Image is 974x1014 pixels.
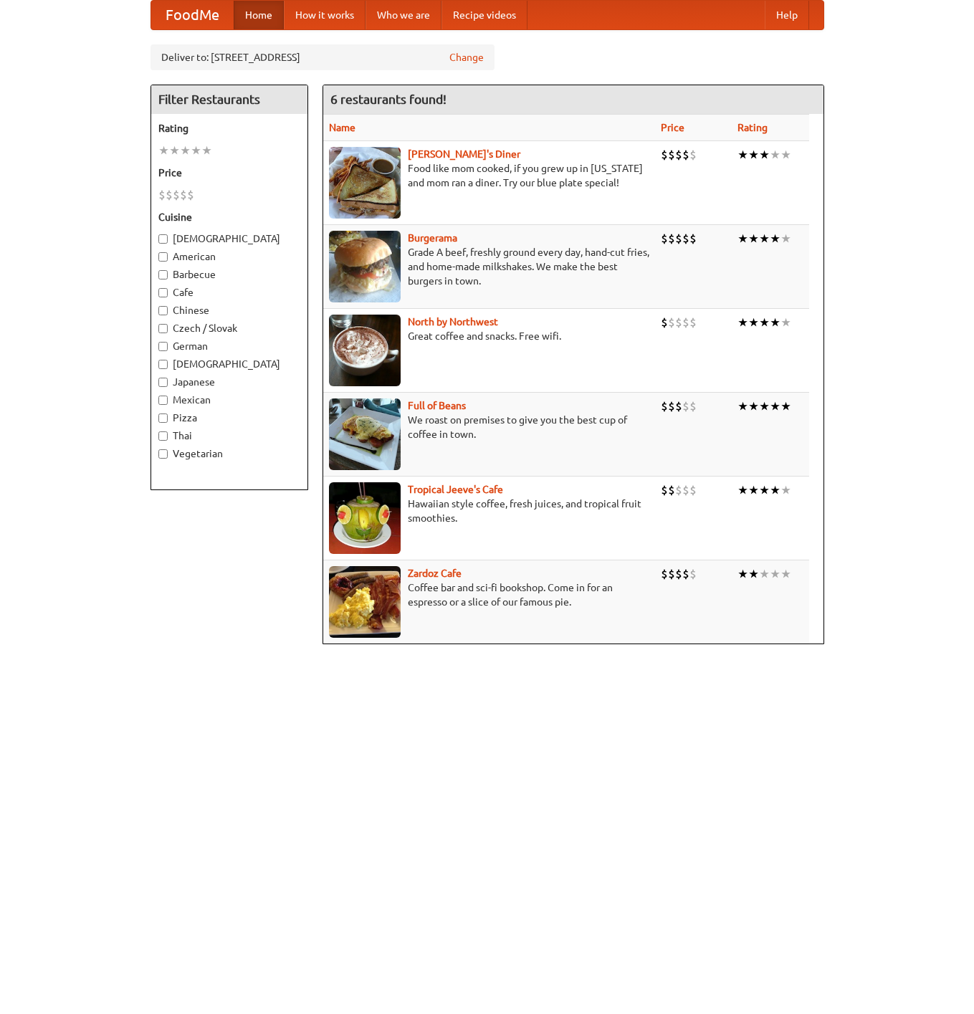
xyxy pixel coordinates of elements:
[661,147,668,163] li: $
[759,231,770,247] li: ★
[441,1,527,29] a: Recipe videos
[329,122,355,133] a: Name
[748,566,759,582] li: ★
[737,231,748,247] li: ★
[158,187,166,203] li: $
[158,234,168,244] input: [DEMOGRAPHIC_DATA]
[329,497,649,525] p: Hawaiian style coffee, fresh juices, and tropical fruit smoothies.
[675,147,682,163] li: $
[158,342,168,351] input: German
[158,121,300,135] h5: Rating
[737,147,748,163] li: ★
[158,431,168,441] input: Thai
[151,44,495,70] div: Deliver to: [STREET_ADDRESS]
[675,566,682,582] li: $
[780,315,791,330] li: ★
[329,147,401,219] img: sallys.jpg
[158,378,168,387] input: Japanese
[201,143,212,158] li: ★
[329,413,649,441] p: We roast on premises to give you the best cup of coffee in town.
[329,231,401,302] img: burgerama.jpg
[408,148,520,160] a: [PERSON_NAME]'s Diner
[173,187,180,203] li: $
[329,482,401,554] img: jeeves.jpg
[449,50,484,64] a: Change
[158,143,169,158] li: ★
[748,315,759,330] li: ★
[329,580,649,609] p: Coffee bar and sci-fi bookshop. Come in for an espresso or a slice of our famous pie.
[682,147,689,163] li: $
[180,187,187,203] li: $
[675,482,682,498] li: $
[737,398,748,414] li: ★
[770,482,780,498] li: ★
[158,303,300,317] label: Chinese
[689,566,697,582] li: $
[661,315,668,330] li: $
[689,315,697,330] li: $
[689,398,697,414] li: $
[158,210,300,224] h5: Cuisine
[668,482,675,498] li: $
[682,566,689,582] li: $
[780,147,791,163] li: ★
[408,400,466,411] b: Full of Beans
[158,339,300,353] label: German
[682,315,689,330] li: $
[668,231,675,247] li: $
[329,161,649,190] p: Food like mom cooked, if you grew up in [US_STATE] and mom ran a diner. Try our blue plate special!
[737,122,768,133] a: Rating
[668,315,675,330] li: $
[661,398,668,414] li: $
[689,147,697,163] li: $
[158,321,300,335] label: Czech / Slovak
[668,147,675,163] li: $
[408,316,498,327] a: North by Northwest
[329,245,649,288] p: Grade A beef, freshly ground every day, hand-cut fries, and home-made milkshakes. We make the bes...
[661,482,668,498] li: $
[366,1,441,29] a: Who we are
[169,143,180,158] li: ★
[748,482,759,498] li: ★
[180,143,191,158] li: ★
[158,288,168,297] input: Cafe
[737,482,748,498] li: ★
[329,398,401,470] img: beans.jpg
[187,187,194,203] li: $
[158,166,300,180] h5: Price
[759,315,770,330] li: ★
[151,85,307,114] h4: Filter Restaurants
[780,231,791,247] li: ★
[661,231,668,247] li: $
[408,232,457,244] a: Burgerama
[158,413,168,423] input: Pizza
[408,484,503,495] b: Tropical Jeeve's Cafe
[689,231,697,247] li: $
[689,482,697,498] li: $
[151,1,234,29] a: FoodMe
[158,449,168,459] input: Vegetarian
[748,398,759,414] li: ★
[675,231,682,247] li: $
[158,446,300,461] label: Vegetarian
[158,324,168,333] input: Czech / Slovak
[408,568,462,579] a: Zardoz Cafe
[748,147,759,163] li: ★
[234,1,284,29] a: Home
[158,411,300,425] label: Pizza
[158,252,168,262] input: American
[158,249,300,264] label: American
[737,566,748,582] li: ★
[158,306,168,315] input: Chinese
[158,393,300,407] label: Mexican
[759,147,770,163] li: ★
[158,285,300,300] label: Cafe
[748,231,759,247] li: ★
[780,398,791,414] li: ★
[737,315,748,330] li: ★
[765,1,809,29] a: Help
